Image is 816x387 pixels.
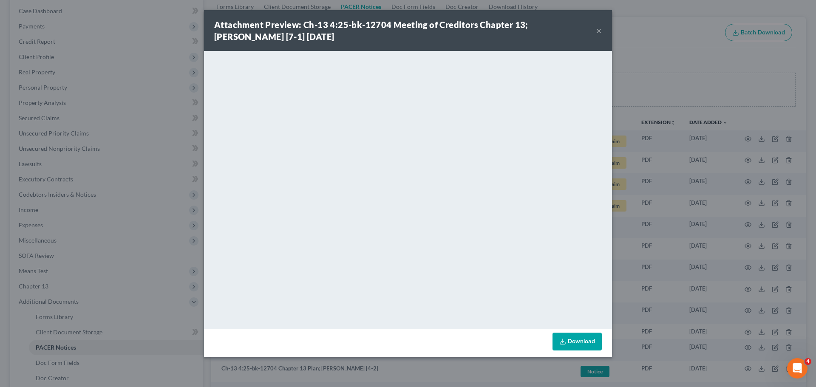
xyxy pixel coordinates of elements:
iframe: Intercom live chat [787,358,807,379]
iframe: <object ng-attr-data='[URL][DOMAIN_NAME]' type='application/pdf' width='100%' height='650px'></ob... [204,51,612,327]
span: 4 [805,358,811,365]
button: × [596,25,602,36]
strong: Attachment Preview: Ch-13 4:25-bk-12704 Meeting of Creditors Chapter 13; [PERSON_NAME] [7-1] [DATE] [214,20,528,42]
a: Download [552,333,602,350]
